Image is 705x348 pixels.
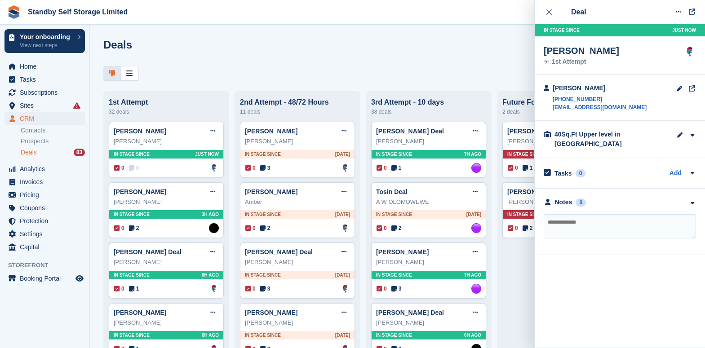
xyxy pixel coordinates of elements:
[20,86,74,99] span: Subscriptions
[114,285,124,293] span: 0
[73,102,80,109] i: Smart entry sync failures have occurred
[20,202,74,214] span: Coupons
[4,176,85,188] a: menu
[555,198,572,207] div: Notes
[24,4,131,19] a: Standby Self Storage Limited
[391,285,402,293] span: 3
[114,248,182,255] a: [PERSON_NAME] Deal
[260,285,270,293] span: 3
[202,272,219,278] span: 6H AGO
[21,148,85,157] a: Deals 83
[464,332,481,339] span: 6H AGO
[21,126,85,135] a: Contacts
[114,128,166,135] a: [PERSON_NAME]
[4,99,85,112] a: menu
[4,60,85,73] a: menu
[377,224,387,232] span: 0
[376,151,412,158] span: In stage since
[103,39,132,51] h1: Deals
[471,284,481,294] a: Sue Ford
[245,128,297,135] a: [PERSON_NAME]
[507,188,560,195] a: [PERSON_NAME]
[245,224,256,232] span: 0
[245,248,313,255] a: [PERSON_NAME] Deal
[109,98,224,106] div: 1st Attempt
[553,95,647,103] a: [PHONE_NUMBER]
[523,224,533,232] span: 2
[471,163,481,173] a: Sue Ford
[20,60,74,73] span: Home
[371,98,486,106] div: 3rd Attempt - 10 days
[335,332,350,339] span: [DATE]
[260,224,270,232] span: 2
[376,258,481,267] div: [PERSON_NAME]
[683,45,696,58] img: Glenn Fisher
[20,99,74,112] span: Sites
[377,164,387,172] span: 0
[245,198,350,207] div: Amber
[114,318,219,327] div: [PERSON_NAME]
[471,223,481,233] img: Sue Ford
[109,106,224,117] div: 32 deals
[507,151,543,158] span: In stage since
[376,332,412,339] span: In stage since
[391,224,402,232] span: 2
[4,228,85,240] a: menu
[114,332,150,339] span: In stage since
[20,215,74,227] span: Protection
[209,223,219,233] img: Stephen Hambridge
[260,164,270,172] span: 3
[240,106,355,117] div: 11 deals
[377,285,387,293] span: 0
[114,151,150,158] span: In stage since
[195,151,219,158] span: Just now
[376,309,444,316] a: [PERSON_NAME] Deal
[20,112,74,125] span: CRM
[376,211,412,218] span: In stage since
[202,211,219,218] span: 3H AGO
[553,103,647,111] a: [EMAIL_ADDRESS][DOMAIN_NAME]
[508,224,518,232] span: 0
[245,309,297,316] a: [PERSON_NAME]
[4,163,85,175] a: menu
[20,163,74,175] span: Analytics
[523,164,533,172] span: 1
[20,241,74,253] span: Capital
[21,148,37,157] span: Deals
[571,7,586,18] div: Deal
[544,59,619,65] div: 1st Attempt
[371,106,486,117] div: 38 deals
[21,137,85,146] a: Prospects
[340,284,350,294] img: Glenn Fisher
[376,137,481,146] div: [PERSON_NAME]
[670,168,682,179] a: Add
[4,215,85,227] a: menu
[554,130,644,149] div: 40Sq.Ft Upper level in [GEOGRAPHIC_DATA]
[335,211,350,218] span: [DATE]
[209,163,219,173] img: Glenn Fisher
[202,332,219,339] span: 6H AGO
[209,284,219,294] a: Glenn Fisher
[507,137,612,146] div: [PERSON_NAME] [PERSON_NAME]
[245,332,281,339] span: In stage since
[335,151,350,158] span: [DATE]
[554,169,572,177] h2: Tasks
[4,112,85,125] a: menu
[376,128,444,135] a: [PERSON_NAME] Deal
[114,164,124,172] span: 0
[4,202,85,214] a: menu
[4,189,85,201] a: menu
[4,272,85,285] a: menu
[576,198,586,207] div: 0
[114,309,166,316] a: [PERSON_NAME]
[245,151,281,158] span: In stage since
[553,84,647,93] div: [PERSON_NAME]
[245,188,297,195] a: [PERSON_NAME]
[4,29,85,53] a: Your onboarding View next steps
[74,149,85,156] div: 83
[544,27,580,34] span: In stage since
[114,198,219,207] div: [PERSON_NAME]
[20,73,74,86] span: Tasks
